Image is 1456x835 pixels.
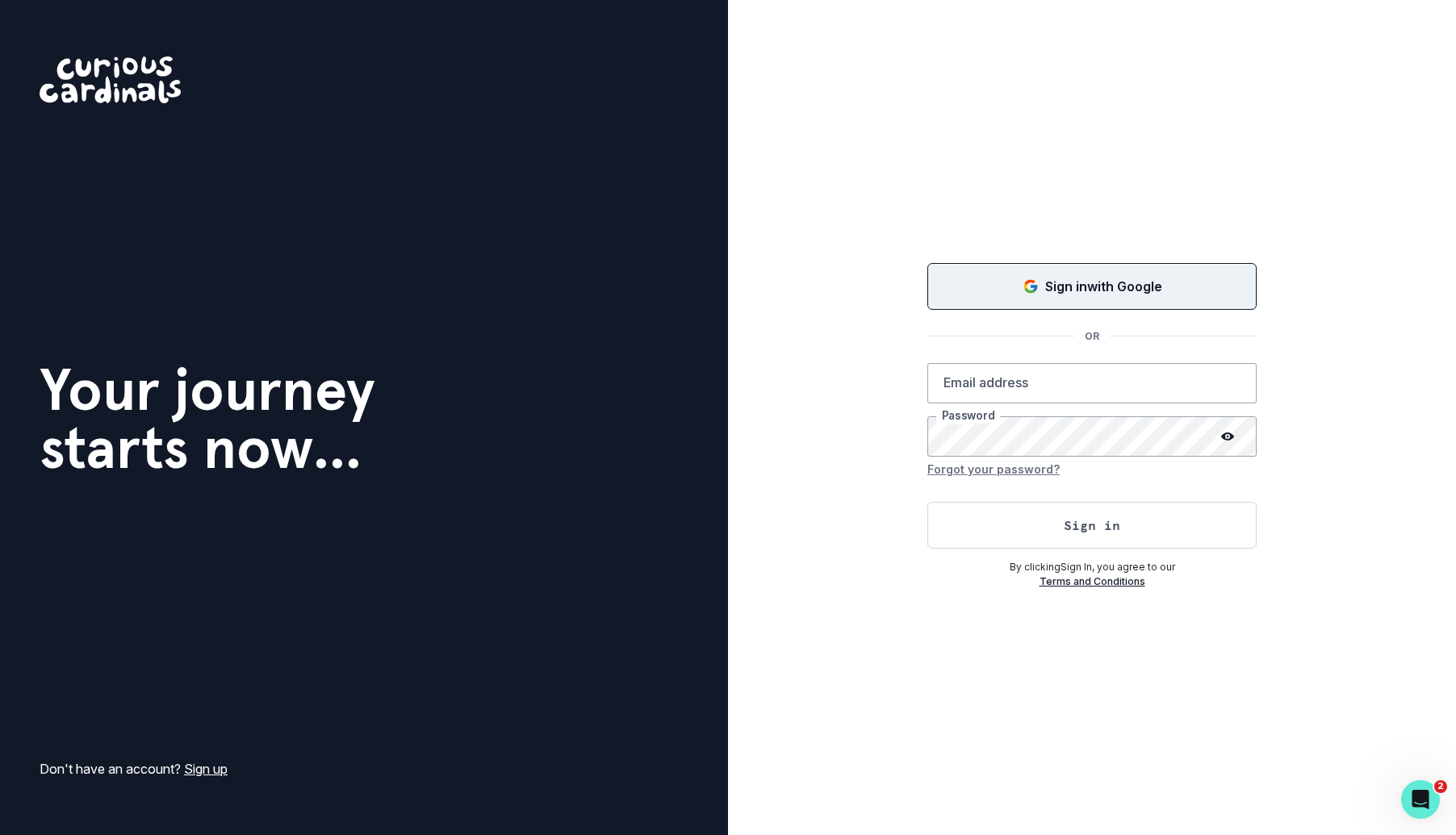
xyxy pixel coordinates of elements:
img: Curious Cardinals Logo [40,56,181,103]
p: Don't have an account? [40,759,228,779]
iframe: Intercom live chat [1401,780,1440,819]
button: Sign in with Google (GSuite) [927,263,1257,310]
p: Sign in with Google [1045,277,1162,296]
button: Forgot your password? [927,457,1060,482]
span: 2 [1434,780,1447,793]
p: By clicking Sign In , you agree to our [927,560,1257,574]
h1: Your journey starts now... [40,361,375,477]
p: OR [1075,329,1109,344]
a: Terms and Conditions [1040,575,1145,587]
a: Sign up [184,761,228,777]
button: Sign in [927,502,1257,549]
